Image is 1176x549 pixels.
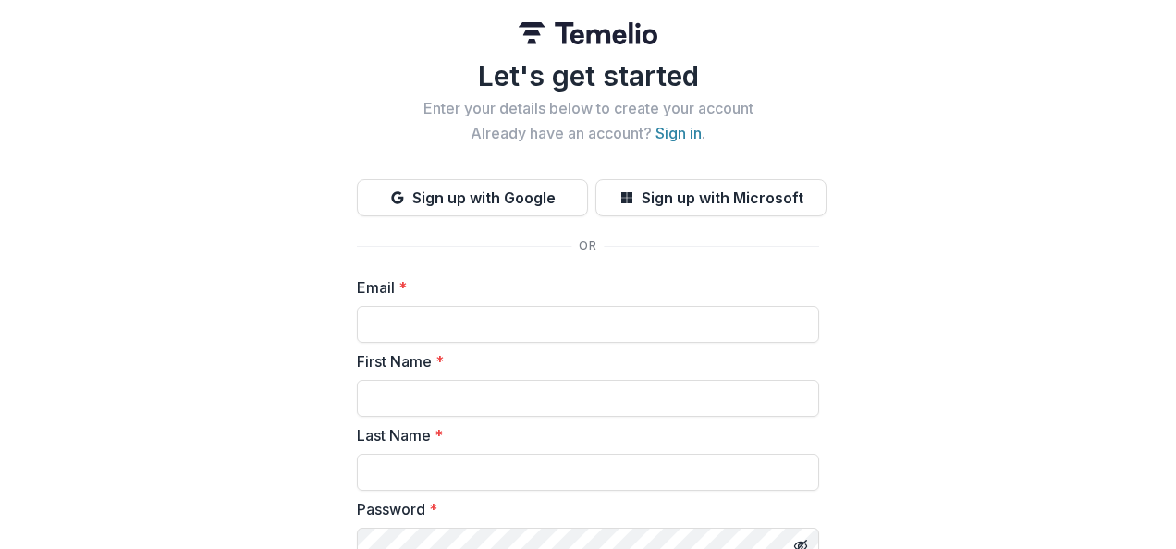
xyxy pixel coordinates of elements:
h2: Already have an account? . [357,125,819,142]
label: Email [357,276,808,299]
h1: Let's get started [357,59,819,92]
label: First Name [357,350,808,372]
label: Password [357,498,808,520]
img: Temelio [519,22,657,44]
button: Sign up with Microsoft [595,179,827,216]
a: Sign in [655,124,702,142]
label: Last Name [357,424,808,446]
button: Sign up with Google [357,179,588,216]
h2: Enter your details below to create your account [357,100,819,117]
